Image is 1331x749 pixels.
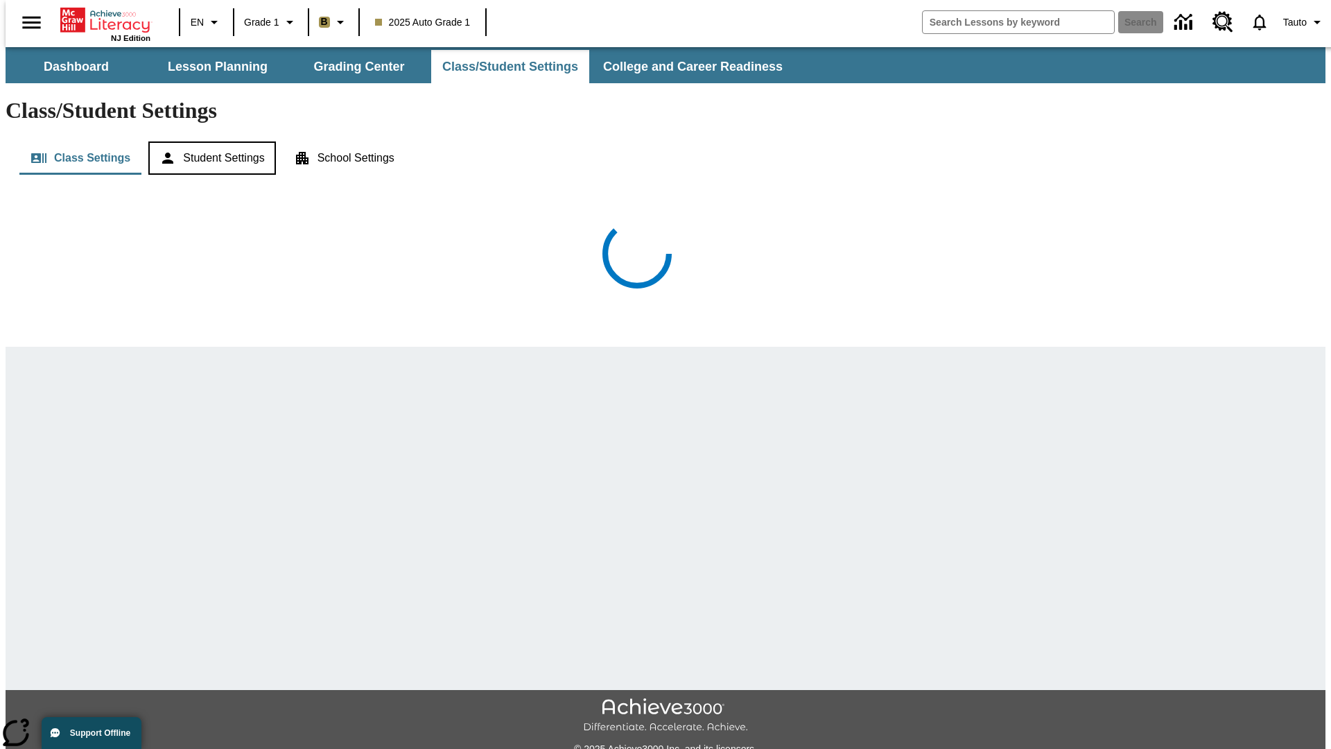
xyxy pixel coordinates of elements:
button: School Settings [283,141,406,175]
div: Home [60,5,150,42]
button: Class Settings [19,141,141,175]
div: SubNavbar [6,47,1325,83]
button: College and Career Readiness [592,50,794,83]
span: Support Offline [70,728,130,738]
div: SubNavbar [6,50,795,83]
a: Notifications [1242,4,1278,40]
span: NJ Edition [111,34,150,42]
a: Resource Center, Will open in new tab [1204,3,1242,41]
div: Class/Student Settings [19,141,1312,175]
h1: Class/Student Settings [6,98,1325,123]
span: 2025 Auto Grade 1 [375,15,471,30]
button: Profile/Settings [1278,10,1331,35]
button: Dashboard [7,50,146,83]
span: EN [191,15,204,30]
button: Class/Student Settings [431,50,589,83]
input: search field [923,11,1114,33]
a: Data Center [1166,3,1204,42]
button: Grade: Grade 1, Select a grade [238,10,304,35]
span: Tauto [1283,15,1307,30]
button: Grading Center [290,50,428,83]
button: Language: EN, Select a language [184,10,229,35]
button: Boost Class color is light brown. Change class color [313,10,354,35]
button: Lesson Planning [148,50,287,83]
button: Support Offline [42,717,141,749]
button: Student Settings [148,141,275,175]
span: Grade 1 [244,15,279,30]
span: B [321,13,328,31]
button: Open side menu [11,2,52,43]
a: Home [60,6,150,34]
img: Achieve3000 Differentiate Accelerate Achieve [583,698,748,734]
